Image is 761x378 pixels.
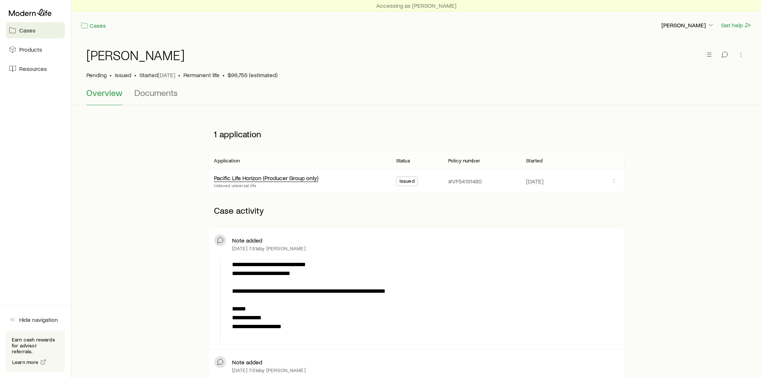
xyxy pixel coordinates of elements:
[115,71,131,79] span: Issued
[396,158,410,164] p: Status
[6,41,65,58] a: Products
[399,178,415,186] span: Issued
[86,87,746,105] div: Case details tabs
[134,87,178,98] span: Documents
[222,71,225,79] span: •
[12,337,59,354] p: Earn cash rewards for advisor referrals.
[232,237,262,244] p: Note added
[19,46,42,53] span: Products
[6,61,65,77] a: Resources
[526,158,543,164] p: Started
[232,245,305,251] p: [DATE] 7:51a by [PERSON_NAME]
[214,158,240,164] p: Application
[19,316,58,323] span: Hide navigation
[12,360,39,365] span: Learn more
[214,174,318,182] div: Pacific Life Horizon (Producer Group only)
[448,178,482,185] p: #VF54191480
[86,48,185,62] h1: [PERSON_NAME]
[208,123,624,145] p: 1 application
[214,174,318,181] a: Pacific Life Horizon (Producer Group only)
[214,182,318,188] p: Indexed universal life
[139,71,175,79] p: Started
[19,27,35,34] span: Cases
[6,331,65,372] div: Earn cash rewards for advisor referrals.Learn more
[134,71,136,79] span: •
[232,358,262,366] p: Note added
[80,21,106,30] a: Cases
[228,71,277,79] span: $96,755 (estimated)
[110,71,112,79] span: •
[232,367,305,373] p: [DATE] 7:51a by [PERSON_NAME]
[661,21,715,30] button: [PERSON_NAME]
[376,2,456,9] p: Accessing as [PERSON_NAME]
[6,312,65,328] button: Hide navigation
[183,71,219,79] span: Permanent life
[86,71,107,79] p: Pending
[19,65,47,72] span: Resources
[721,21,752,30] button: Get help
[178,71,180,79] span: •
[208,199,624,221] p: Case activity
[86,87,122,98] span: Overview
[158,71,175,79] span: [DATE]
[448,158,480,164] p: Policy number
[526,178,544,185] span: [DATE]
[661,21,715,29] p: [PERSON_NAME]
[6,22,65,38] a: Cases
